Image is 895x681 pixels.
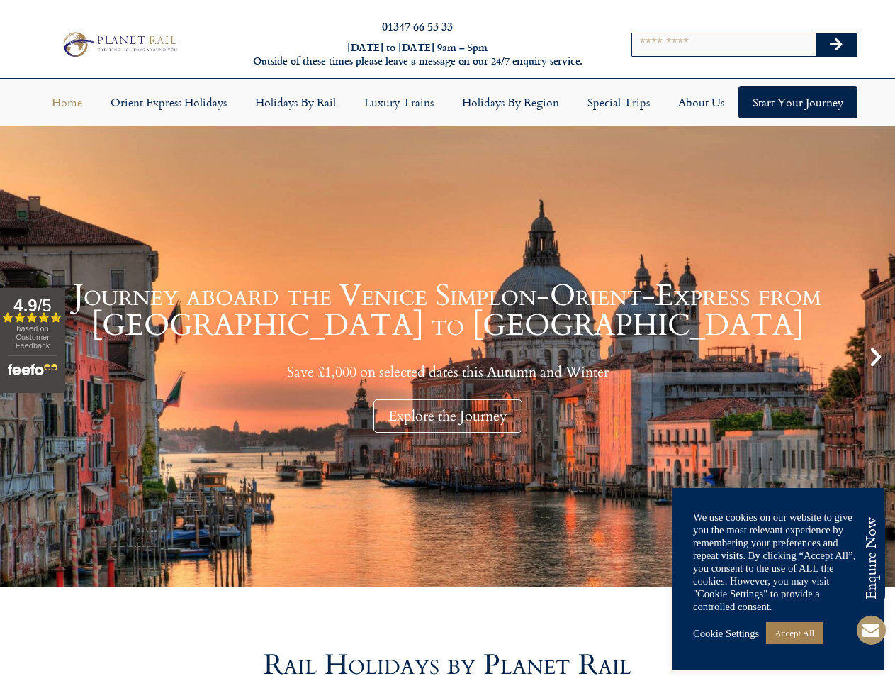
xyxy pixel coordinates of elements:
h6: [DATE] to [DATE] 9am – 5pm Outside of these times please leave a message on our 24/7 enquiry serv... [242,41,593,67]
a: Start your Journey [738,86,857,118]
a: Accept All [766,622,823,644]
a: About Us [664,86,738,118]
a: Home [38,86,96,118]
button: Search [816,33,857,56]
a: Special Trips [573,86,664,118]
a: Holidays by Region [448,86,573,118]
a: 01347 66 53 33 [382,18,453,34]
img: Planet Rail Train Holidays Logo [58,29,180,59]
div: Explore the Journey [373,399,522,433]
nav: Menu [7,86,888,118]
div: We use cookies on our website to give you the most relevant experience by remembering your prefer... [693,511,863,613]
a: Holidays by Rail [241,86,350,118]
a: Orient Express Holidays [96,86,241,118]
a: Cookie Settings [693,627,759,640]
p: Save £1,000 on selected dates this Autumn and Winter [35,363,860,381]
a: Luxury Trains [350,86,448,118]
h2: Rail Holidays by Planet Rail [44,651,852,680]
div: Next slide [864,345,888,369]
h1: Journey aboard the Venice Simplon-Orient-Express from [GEOGRAPHIC_DATA] to [GEOGRAPHIC_DATA] [35,281,860,340]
